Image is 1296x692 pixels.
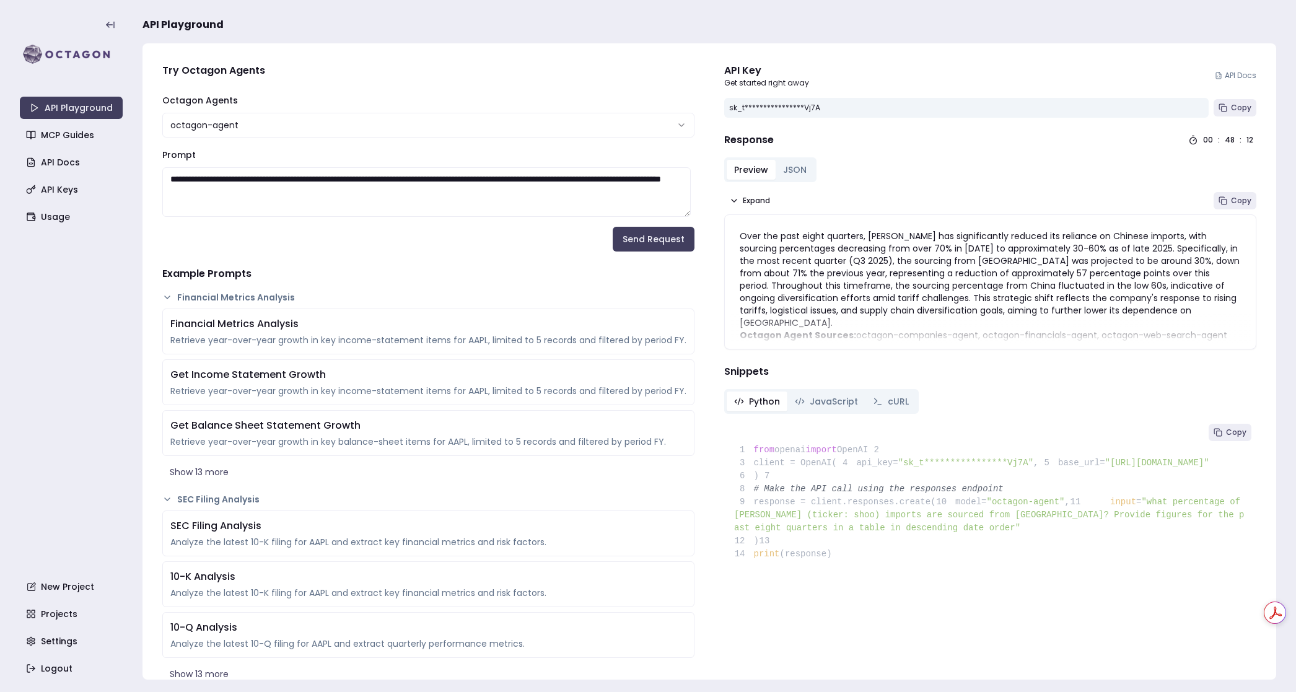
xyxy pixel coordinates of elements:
div: 12 [1246,135,1256,145]
span: 14 [734,548,754,561]
div: 00 [1203,135,1213,145]
strong: Octagon Agent Sources: [740,329,856,341]
span: 9 [734,496,754,509]
span: Expand [743,196,770,206]
span: Python [749,395,780,408]
h4: Response [724,133,774,147]
span: 7 [759,470,779,483]
button: SEC Filing Analysis [162,493,694,506]
span: Copy [1226,427,1246,437]
a: API Docs [21,151,124,173]
span: model= [955,497,986,507]
span: 5 [1038,457,1058,470]
label: Prompt [162,149,196,161]
span: "octagon-agent" [986,497,1064,507]
span: "[URL][DOMAIN_NAME]" [1105,458,1209,468]
span: import [806,445,837,455]
div: Retrieve year-over-year growth in key income-statement items for AAPL, limited to 5 records and f... [170,334,686,346]
button: Show 13 more [162,461,694,483]
div: Retrieve year-over-year growth in key balance-sheet items for AAPL, limited to 5 records and filt... [170,436,686,448]
span: Copy [1231,103,1251,113]
label: Octagon Agents [162,94,238,107]
button: Financial Metrics Analysis [162,291,694,304]
span: openai [774,445,805,455]
button: Expand [724,192,775,209]
p: octagon-companies-agent, octagon-financials-agent, octagon-web-search-agent [740,329,1241,341]
div: Analyze the latest 10-K filing for AAPL and extract key financial metrics and risk factors. [170,536,686,548]
a: New Project [21,576,124,598]
span: 4 [837,457,857,470]
a: Logout [21,657,124,680]
span: ) [734,536,759,546]
h4: Snippets [724,364,1256,379]
h4: Try Octagon Agents [162,63,694,78]
div: 10-K Analysis [170,569,686,584]
div: Get Income Statement Growth [170,367,686,382]
span: (response) [780,549,832,559]
div: SEC Filing Analysis [170,519,686,533]
span: , [1033,458,1038,468]
button: Show 13 more [162,663,694,685]
span: # Make the API call using the responses endpoint [754,484,1004,494]
a: Projects [21,603,124,625]
div: API Key [724,63,809,78]
span: , [1065,497,1070,507]
span: "what percentage of [PERSON_NAME] (ticker: shoo) imports are sourced from [GEOGRAPHIC_DATA]? Prov... [734,497,1246,533]
span: response = client.responses.create( [734,497,936,507]
div: Analyze the latest 10-K filing for AAPL and extract key financial metrics and risk factors. [170,587,686,599]
a: API Playground [20,97,123,119]
div: Retrieve year-over-year growth in key income-statement items for AAPL, limited to 5 records and f... [170,385,686,397]
span: cURL [888,395,909,408]
button: Send Request [613,227,694,252]
p: Get started right away [724,78,809,88]
div: 10-Q Analysis [170,620,686,635]
a: API Docs [1215,71,1256,81]
button: Copy [1214,192,1256,209]
div: Analyze the latest 10-Q filing for AAPL and extract quarterly performance metrics. [170,637,686,650]
span: 13 [759,535,779,548]
button: Preview [727,160,776,180]
span: api_key= [856,458,898,468]
a: API Keys [21,178,124,201]
button: JSON [776,160,814,180]
span: 8 [734,483,754,496]
div: 48 [1225,135,1235,145]
button: Copy [1214,99,1256,116]
span: Copy [1231,196,1251,206]
span: 10 [936,496,956,509]
span: print [754,549,780,559]
span: from [754,445,775,455]
span: base_url= [1058,458,1105,468]
div: Financial Metrics Analysis [170,317,686,331]
span: 6 [734,470,754,483]
div: : [1240,135,1241,145]
span: 2 [868,444,888,457]
span: = [1136,497,1141,507]
p: Over the past eight quarters, [PERSON_NAME] has significantly reduced its reliance on Chinese imp... [740,230,1241,329]
a: MCP Guides [21,124,124,146]
span: JavaScript [810,395,858,408]
span: 3 [734,457,754,470]
span: OpenAI [837,445,868,455]
a: Usage [21,206,124,228]
div: : [1218,135,1220,145]
a: Settings [21,630,124,652]
span: ) [734,471,759,481]
h4: Example Prompts [162,266,694,281]
span: 1 [734,444,754,457]
span: client = OpenAI( [734,458,837,468]
span: input [1110,497,1136,507]
img: logo-rect-yK7x_WSZ.svg [20,42,123,67]
div: Get Balance Sheet Statement Growth [170,418,686,433]
span: 12 [734,535,754,548]
span: 11 [1070,496,1090,509]
button: Copy [1209,424,1251,441]
span: API Playground [142,17,224,32]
